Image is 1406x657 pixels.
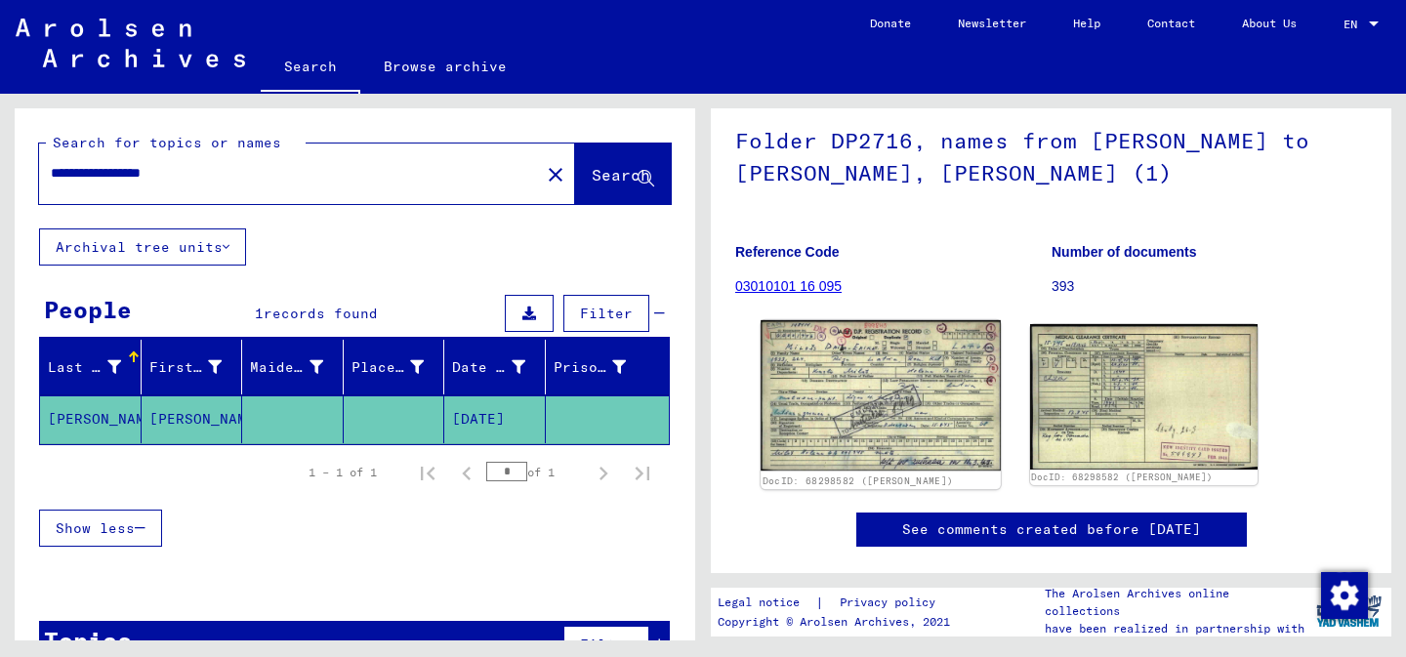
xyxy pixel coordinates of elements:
mat-cell: [DATE] [444,395,546,443]
img: yv_logo.png [1312,587,1385,636]
img: Arolsen_neg.svg [16,19,245,67]
div: Prisoner # [554,357,627,378]
div: Maiden Name [250,357,323,378]
div: Maiden Name [250,351,348,383]
p: Copyright © Arolsen Archives, 2021 [718,613,959,631]
img: 002.jpg [1030,324,1259,469]
button: First page [408,453,447,492]
button: Search [575,144,671,204]
img: Change consent [1321,572,1368,619]
mat-header-cell: Last Name [40,340,142,394]
mat-cell: [PERSON_NAME] [142,395,243,443]
p: The Arolsen Archives online collections [1045,585,1306,620]
a: Legal notice [718,593,815,613]
mat-header-cell: Date of Birth [444,340,546,394]
span: Filter [580,636,633,653]
a: DocID: 68298582 ([PERSON_NAME]) [1031,472,1213,482]
div: Place of Birth [351,357,425,378]
mat-icon: close [544,163,567,186]
div: People [44,292,132,327]
a: Search [261,43,360,94]
a: See comments created before [DATE] [902,519,1201,540]
div: Last Name [48,357,121,378]
a: Browse archive [360,43,530,90]
button: Next page [584,453,623,492]
h1: Folder DP2716, names from [PERSON_NAME] to [PERSON_NAME], [PERSON_NAME] (1) [735,96,1367,214]
button: Previous page [447,453,486,492]
img: 001.jpg [761,320,1000,471]
div: Prisoner # [554,351,651,383]
b: Reference Code [735,244,840,260]
button: Last page [623,453,662,492]
button: Show less [39,510,162,547]
span: 1 [255,305,264,322]
mat-header-cell: First Name [142,340,243,394]
div: Last Name [48,351,145,383]
p: 393 [1052,276,1367,297]
div: | [718,593,959,613]
div: 1 – 1 of 1 [309,464,377,481]
span: Filter [580,305,633,322]
div: Date of Birth [452,357,525,378]
mat-cell: [PERSON_NAME] [40,395,142,443]
p: have been realized in partnership with [1045,620,1306,637]
button: Clear [536,154,575,193]
div: First Name [149,357,223,378]
span: EN [1344,18,1365,31]
button: Archival tree units [39,228,246,266]
div: of 1 [486,463,584,481]
span: Show less [56,519,135,537]
mat-header-cell: Prisoner # [546,340,670,394]
a: Privacy policy [824,593,959,613]
mat-header-cell: Place of Birth [344,340,445,394]
div: First Name [149,351,247,383]
div: Place of Birth [351,351,449,383]
mat-header-cell: Maiden Name [242,340,344,394]
mat-label: Search for topics or names [53,134,281,151]
a: DocID: 68298582 ([PERSON_NAME]) [763,475,953,487]
a: 03010101 16 095 [735,278,842,294]
b: Number of documents [1052,244,1197,260]
span: Search [592,165,650,185]
span: records found [264,305,378,322]
button: Filter [563,295,649,332]
div: Date of Birth [452,351,550,383]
